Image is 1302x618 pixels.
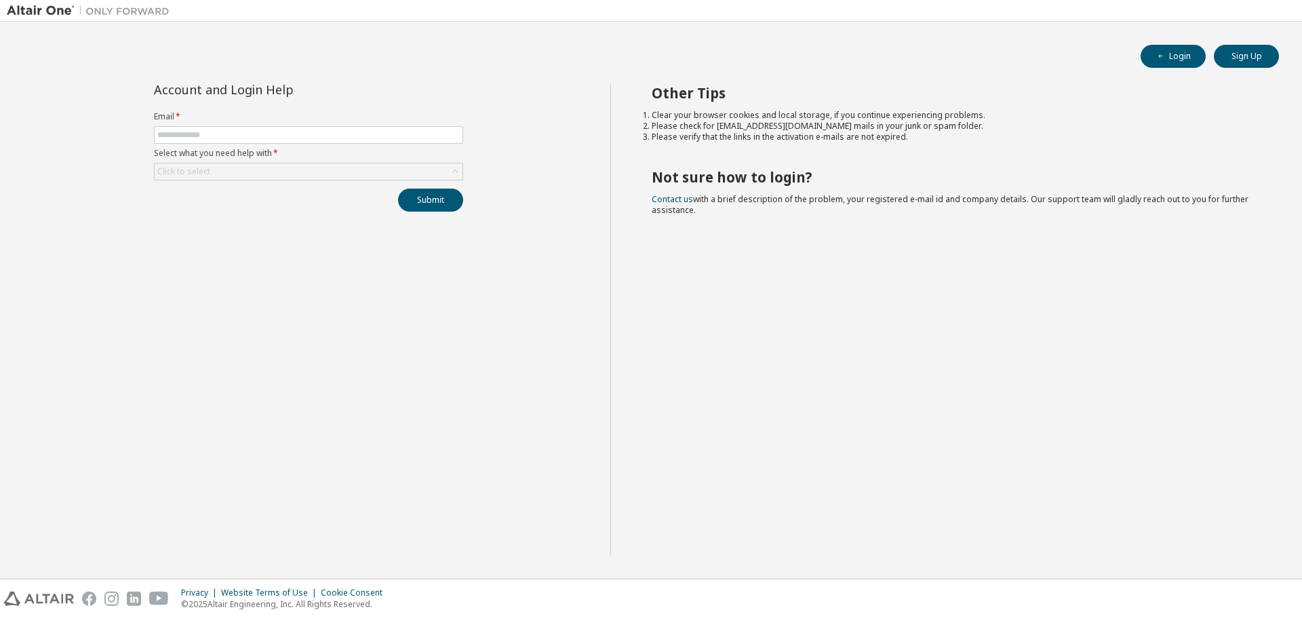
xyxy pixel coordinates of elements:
button: Login [1141,45,1206,68]
button: Submit [398,189,463,212]
p: © 2025 Altair Engineering, Inc. All Rights Reserved. [181,598,391,610]
a: Contact us [652,193,693,205]
div: Click to select [157,166,210,177]
li: Please verify that the links in the activation e-mails are not expired. [652,132,1255,142]
label: Select what you need help with [154,148,463,159]
li: Please check for [EMAIL_ADDRESS][DOMAIN_NAME] mails in your junk or spam folder. [652,121,1255,132]
div: Click to select [155,163,462,180]
img: Altair One [7,4,176,18]
span: with a brief description of the problem, your registered e-mail id and company details. Our suppo... [652,193,1248,216]
div: Privacy [181,587,221,598]
h2: Not sure how to login? [652,168,1255,186]
img: altair_logo.svg [4,592,74,606]
label: Email [154,111,463,122]
button: Sign Up [1214,45,1279,68]
h2: Other Tips [652,84,1255,102]
img: instagram.svg [104,592,119,606]
div: Website Terms of Use [221,587,321,598]
img: facebook.svg [82,592,96,606]
div: Account and Login Help [154,84,401,95]
img: youtube.svg [149,592,169,606]
div: Cookie Consent [321,587,391,598]
img: linkedin.svg [127,592,141,606]
li: Clear your browser cookies and local storage, if you continue experiencing problems. [652,110,1255,121]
